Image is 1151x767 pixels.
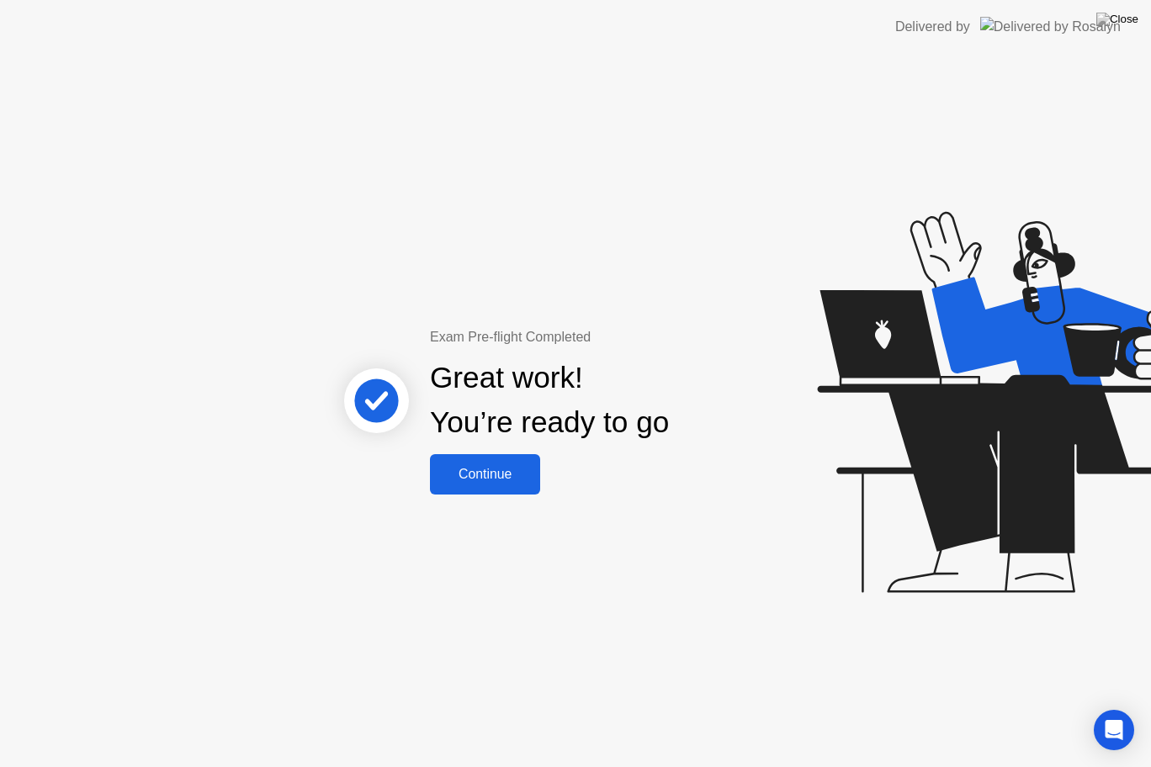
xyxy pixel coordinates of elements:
div: Delivered by [895,17,970,37]
div: Great work! You’re ready to go [430,356,669,445]
button: Continue [430,454,540,495]
img: Delivered by Rosalyn [980,17,1121,36]
div: Exam Pre-flight Completed [430,327,777,347]
div: Open Intercom Messenger [1094,710,1134,750]
img: Close [1096,13,1138,26]
div: Continue [435,467,535,482]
